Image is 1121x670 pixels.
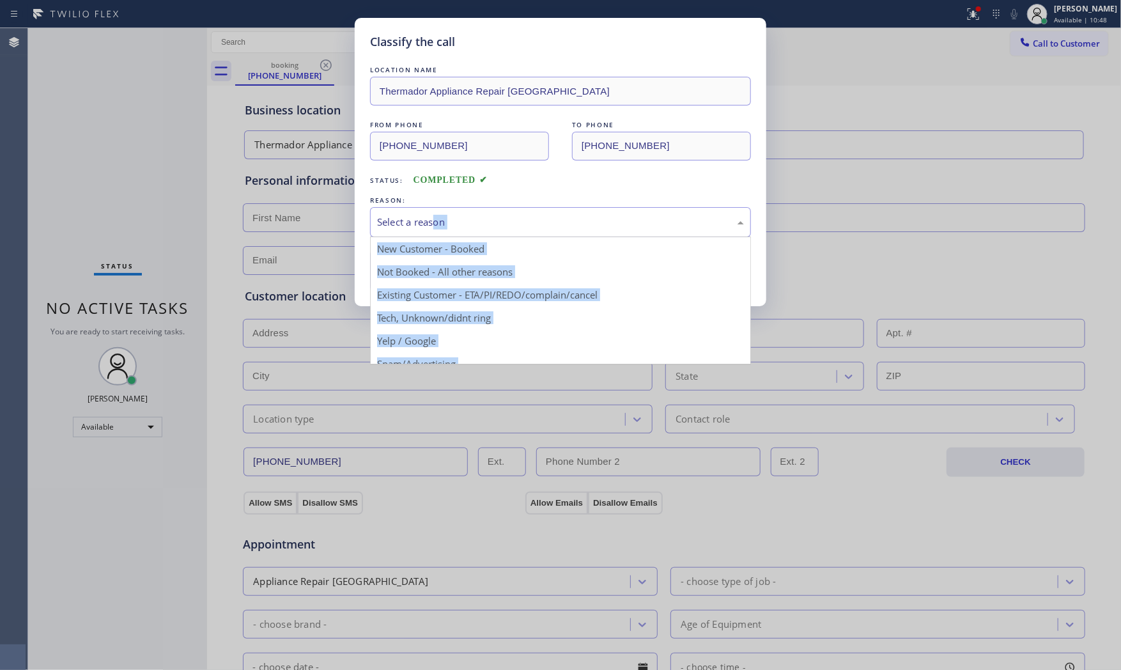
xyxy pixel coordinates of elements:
[371,283,750,306] div: Existing Customer - ETA/PI/REDO/complain/cancel
[371,237,750,260] div: New Customer - Booked
[371,352,750,375] div: Spam/Advertising
[371,260,750,283] div: Not Booked - All other reasons
[370,118,549,132] div: FROM PHONE
[370,194,751,207] div: REASON:
[370,176,403,185] span: Status:
[377,215,744,230] div: Select a reason
[370,63,751,77] div: LOCATION NAME
[370,132,549,160] input: From phone
[370,33,455,51] h5: Classify the call
[572,132,751,160] input: To phone
[371,306,750,329] div: Tech, Unknown/didnt ring
[572,118,751,132] div: TO PHONE
[414,175,488,185] span: COMPLETED
[371,329,750,352] div: Yelp / Google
